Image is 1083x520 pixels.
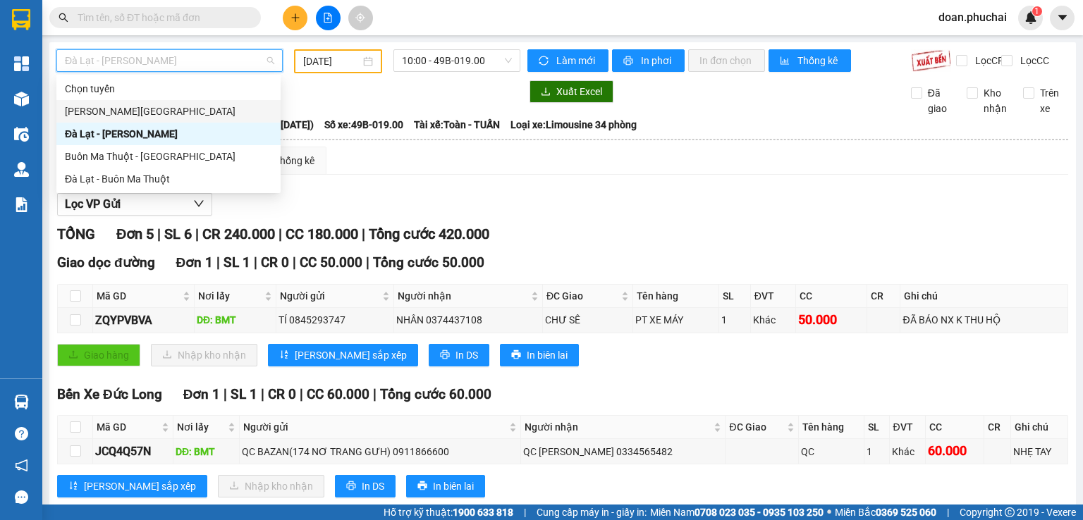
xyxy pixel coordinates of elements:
span: CC 180.000 [286,225,358,242]
span: Lọc CR [969,53,1006,68]
button: sort-ascending[PERSON_NAME] sắp xếp [57,475,207,497]
button: bar-chartThống kê [769,49,851,72]
th: CC [796,285,867,308]
span: Cung cấp máy in - giấy in: [537,504,647,520]
span: caret-down [1056,11,1069,24]
button: printerIn biên lai [500,344,579,366]
th: SL [719,285,750,308]
span: CR 0 [261,254,289,271]
span: download [541,87,551,98]
span: In DS [362,478,384,494]
span: | [216,254,220,271]
span: doan.phuchai [927,8,1018,26]
span: Đơn 5 [116,225,154,242]
span: Tài xế: Toàn - TUẤN [414,117,500,132]
button: printerIn DS [335,475,396,497]
span: printer [511,349,521,361]
span: file-add [323,13,333,23]
span: Bến Xe Đức Long [57,386,162,402]
button: plus [283,6,307,30]
span: Đơn 1 [183,386,221,402]
span: bar-chart [780,56,792,67]
span: Số xe: 49B-019.00 [324,117,403,132]
span: | [261,386,264,402]
span: printer [623,56,635,67]
strong: 1900 633 818 [453,507,513,518]
div: Buôn Ma Thuột - Đà Lạt [56,145,281,168]
th: CR [867,285,900,308]
span: sort-ascending [279,349,289,361]
div: Đà Lạt - Buôn Ma Thuột [65,171,272,187]
button: printerIn biên lai [406,475,485,497]
button: downloadNhập kho nhận [151,344,257,366]
span: ĐC Giao [729,419,784,435]
div: ĐÃ BÁO NX K THU HỘ [902,312,1065,328]
span: Hỗ trợ kỹ thuật: [384,504,513,520]
th: SL [864,416,890,439]
button: uploadGiao hàng [57,344,140,366]
input: 11/09/2025 [303,54,360,69]
img: warehouse-icon [14,92,29,106]
th: Tên hàng [633,285,720,308]
span: Tổng cước 60.000 [380,386,491,402]
span: | [195,225,199,242]
img: warehouse-icon [14,395,29,409]
img: warehouse-icon [14,127,29,142]
span: CC 60.000 [307,386,369,402]
button: downloadNhập kho nhận [218,475,324,497]
button: sort-ascending[PERSON_NAME] sắp xếp [268,344,418,366]
div: Chọn tuyến [56,78,281,100]
span: Thống kê [797,53,840,68]
div: Chọn tuyến [65,81,272,97]
span: aim [355,13,365,23]
span: SL 1 [231,386,257,402]
div: QC [801,444,862,459]
button: file-add [316,6,341,30]
span: In biên lai [527,347,568,363]
div: DĐ: BMT [176,444,237,459]
input: Tìm tên, số ĐT hoặc mã đơn [78,10,244,25]
span: | [254,254,257,271]
span: CC 50.000 [300,254,362,271]
span: | [279,225,282,242]
span: [PERSON_NAME] sắp xếp [84,478,196,494]
span: Người gửi [280,288,379,304]
span: Tổng cước 50.000 [373,254,484,271]
span: Miền Nam [650,504,824,520]
sup: 1 [1032,6,1042,16]
strong: 0369 525 060 [876,507,936,518]
button: printerIn phơi [612,49,685,72]
span: printer [346,481,356,492]
span: notification [15,459,28,472]
div: TÍ 0845293747 [279,312,391,328]
div: [PERSON_NAME][GEOGRAPHIC_DATA] [65,104,272,119]
span: Nơi lấy [198,288,262,304]
div: Khác [892,444,924,459]
span: Mã GD [97,288,180,304]
span: In biên lai [433,478,474,494]
span: | [524,504,526,520]
span: | [947,504,949,520]
th: CR [984,416,1011,439]
span: Người nhận [525,419,711,435]
th: Ghi chú [900,285,1067,308]
div: QC BAZAN(174 NƠ TRANG GƯH) 0911866600 [242,444,518,459]
div: JCQ4Q57N [95,442,171,460]
th: Ghi chú [1011,416,1068,439]
span: ĐC Giao [546,288,618,304]
div: NHÂN 0374437108 [396,312,540,328]
span: Giao dọc đường [57,254,155,271]
div: Khác [753,312,793,328]
span: Nơi lấy [177,419,225,435]
img: solution-icon [14,197,29,212]
span: Làm mới [556,53,597,68]
div: Gia Lai - Đà Lạt [56,100,281,123]
img: 9k= [911,49,951,72]
div: DĐ: BMT [197,312,274,328]
span: Lọc VP Gửi [65,195,121,213]
span: Người nhận [398,288,528,304]
span: | [293,254,296,271]
img: warehouse-icon [14,162,29,177]
span: down [193,198,204,209]
div: 60.000 [928,441,981,461]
